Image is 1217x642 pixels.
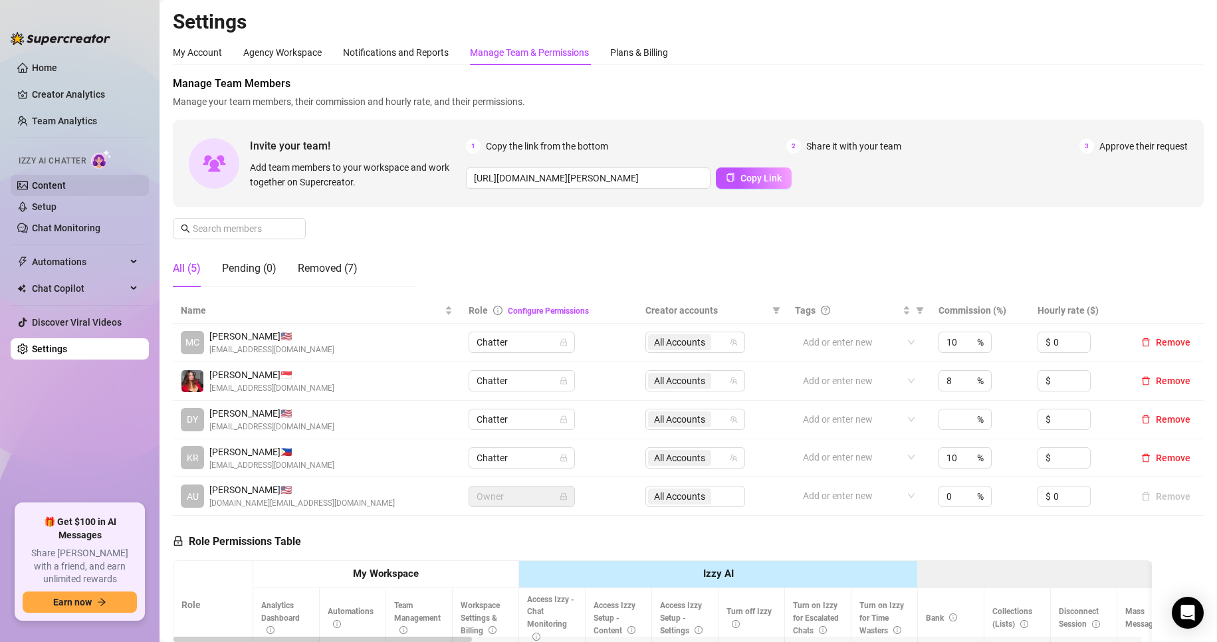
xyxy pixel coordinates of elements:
[695,626,703,634] span: info-circle
[893,626,901,634] span: info-circle
[477,486,567,506] span: Owner
[470,45,589,60] div: Manage Team & Permissions
[185,335,199,350] span: MC
[654,412,705,427] span: All Accounts
[770,300,783,320] span: filter
[1141,376,1151,385] span: delete
[328,607,374,629] span: Automations
[91,150,112,169] img: AI Chatter
[469,305,488,316] span: Role
[806,139,901,154] span: Share it with your team
[32,278,126,299] span: Chat Copilot
[399,626,407,634] span: info-circle
[267,626,275,634] span: info-circle
[32,251,126,272] span: Automations
[181,303,442,318] span: Name
[32,317,122,328] a: Discover Viral Videos
[508,306,589,316] a: Configure Permissions
[394,601,441,635] span: Team Management
[486,139,608,154] span: Copy the link from the bottom
[187,451,199,465] span: KR
[772,306,780,314] span: filter
[648,450,711,466] span: All Accounts
[654,335,705,350] span: All Accounts
[209,382,334,395] span: [EMAIL_ADDRESS][DOMAIN_NAME]
[461,601,500,635] span: Workspace Settings & Billing
[173,261,201,276] div: All (5)
[209,406,334,421] span: [PERSON_NAME] 🇺🇸
[32,180,66,191] a: Content
[32,344,67,354] a: Settings
[1136,488,1196,504] button: Remove
[859,601,904,635] span: Turn on Izzy for Time Wasters
[298,261,358,276] div: Removed (7)
[931,298,1029,324] th: Commission (%)
[916,306,924,314] span: filter
[97,597,106,607] span: arrow-right
[1079,139,1094,154] span: 3
[726,607,772,629] span: Turn off Izzy
[17,257,28,267] span: thunderbolt
[1125,607,1170,629] span: Mass Message
[660,601,703,635] span: Access Izzy Setup - Settings
[493,306,502,315] span: info-circle
[250,138,466,154] span: Invite your team!
[532,633,540,641] span: info-circle
[1141,415,1151,424] span: delete
[1136,334,1196,350] button: Remove
[353,568,419,580] strong: My Workspace
[53,597,92,607] span: Earn now
[32,201,56,212] a: Setup
[654,451,705,465] span: All Accounts
[1141,338,1151,347] span: delete
[187,412,198,427] span: DY
[627,626,635,634] span: info-circle
[1156,453,1190,463] span: Remove
[209,344,334,356] span: [EMAIL_ADDRESS][DOMAIN_NAME]
[209,459,334,472] span: [EMAIL_ADDRESS][DOMAIN_NAME]
[32,84,138,105] a: Creator Analytics
[730,338,738,346] span: team
[732,620,740,628] span: info-circle
[173,536,183,546] span: lock
[1156,414,1190,425] span: Remove
[187,489,199,504] span: AU
[527,595,574,642] span: Access Izzy - Chat Monitoring
[560,377,568,385] span: lock
[730,415,738,423] span: team
[949,613,957,621] span: info-circle
[716,167,792,189] button: Copy Link
[243,45,322,60] div: Agency Workspace
[209,445,334,459] span: [PERSON_NAME] 🇵🇭
[648,373,711,389] span: All Accounts
[173,76,1204,92] span: Manage Team Members
[648,411,711,427] span: All Accounts
[173,9,1204,35] h2: Settings
[793,601,839,635] span: Turn on Izzy for Escalated Chats
[560,492,568,500] span: lock
[560,454,568,462] span: lock
[193,221,287,236] input: Search members
[222,261,277,276] div: Pending (0)
[740,173,782,183] span: Copy Link
[1136,373,1196,389] button: Remove
[17,284,26,293] img: Chat Copilot
[1020,620,1028,628] span: info-circle
[726,173,735,182] span: copy
[730,377,738,385] span: team
[209,421,334,433] span: [EMAIL_ADDRESS][DOMAIN_NAME]
[23,591,137,613] button: Earn nowarrow-right
[477,371,567,391] span: Chatter
[992,607,1032,629] span: Collections (Lists)
[560,338,568,346] span: lock
[1136,450,1196,466] button: Remove
[209,497,395,510] span: [DOMAIN_NAME][EMAIL_ADDRESS][DOMAIN_NAME]
[209,368,334,382] span: [PERSON_NAME] 🇸🇬
[209,482,395,497] span: [PERSON_NAME] 🇺🇸
[173,298,461,324] th: Name
[173,534,301,550] h5: Role Permissions Table
[181,224,190,233] span: search
[1030,298,1128,324] th: Hourly rate ($)
[489,626,497,634] span: info-circle
[730,454,738,462] span: team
